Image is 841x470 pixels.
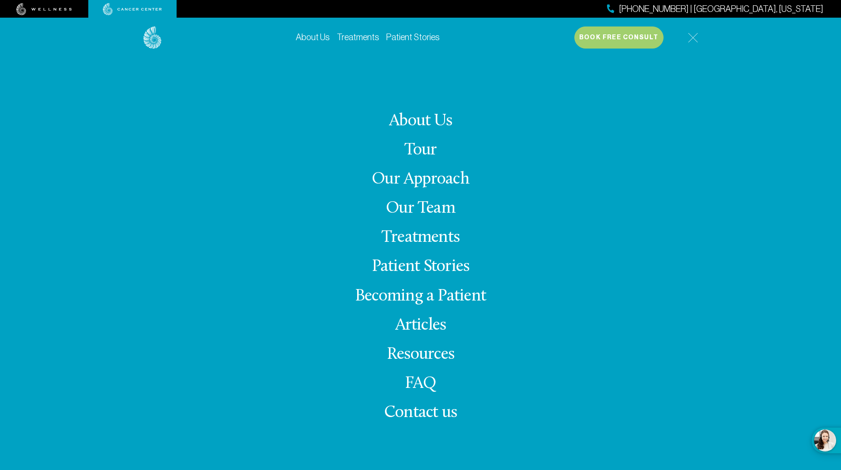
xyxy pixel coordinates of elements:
[574,26,664,49] button: Book Free Consult
[381,229,460,246] a: Treatments
[384,404,457,421] span: Contact us
[296,32,330,42] a: About Us
[143,26,162,49] img: logo
[386,200,455,217] a: Our Team
[103,3,162,15] img: cancer center
[395,317,446,334] a: Articles
[688,33,698,43] img: icon-hamburger
[619,3,823,15] span: [PHONE_NUMBER] | [GEOGRAPHIC_DATA], [US_STATE]
[404,142,437,159] a: Tour
[387,346,454,363] a: Resources
[372,258,470,275] a: Patient Stories
[386,32,440,42] a: Patient Stories
[355,288,486,305] a: Becoming a Patient
[405,375,437,392] a: FAQ
[337,32,379,42] a: Treatments
[607,3,823,15] a: [PHONE_NUMBER] | [GEOGRAPHIC_DATA], [US_STATE]
[372,171,469,188] a: Our Approach
[389,113,452,130] a: About Us
[16,3,72,15] img: wellness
